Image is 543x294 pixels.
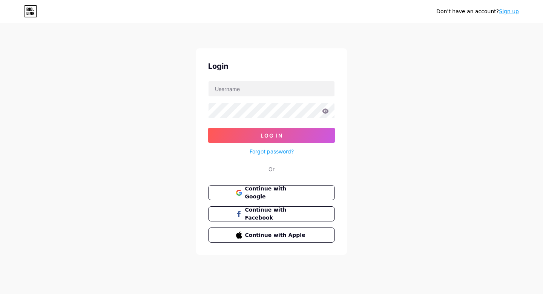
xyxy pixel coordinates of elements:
[436,8,519,15] div: Don't have an account?
[208,206,335,221] button: Continue with Facebook
[208,128,335,143] button: Log In
[208,227,335,243] button: Continue with Apple
[245,231,307,239] span: Continue with Apple
[208,185,335,200] button: Continue with Google
[268,165,275,173] div: Or
[208,60,335,72] div: Login
[245,206,307,222] span: Continue with Facebook
[245,185,307,201] span: Continue with Google
[250,147,294,155] a: Forgot password?
[209,81,334,96] input: Username
[261,132,283,139] span: Log In
[499,8,519,14] a: Sign up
